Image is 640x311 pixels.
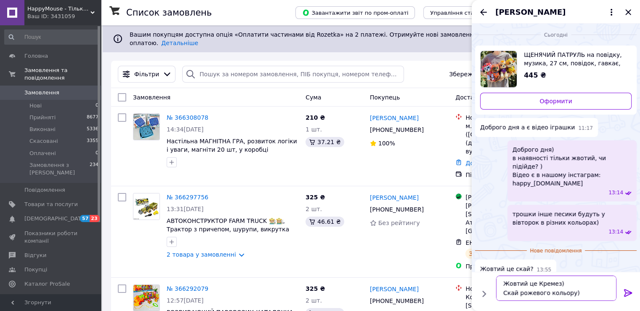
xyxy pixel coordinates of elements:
div: Ваш ID: 3431059 [27,13,101,20]
span: Збережені фільтри: [449,70,510,78]
a: Оформити [480,93,632,110]
a: Настільна МАГНІТНА ГРА, розвиток логіки і уваги, магніти 20 шт, у коробці [167,138,297,153]
div: 12.10.2025 [475,30,637,39]
a: Фото товару [133,193,160,220]
span: трошки інше песики будуть у вівторок в різних кольорах) [513,210,632,227]
img: Фото товару [133,114,159,140]
a: Фото товару [133,113,160,140]
img: Фото товару [133,285,159,311]
a: 2 товара у замовленні [167,251,236,258]
button: Назад [478,7,489,17]
div: [PHONE_NUMBER] [368,295,425,307]
img: 6828255588_w700_h500_schenyachij-patrul-na.jpg [481,51,517,87]
span: 2 шт. [305,206,322,212]
span: Каталог ProSale [24,280,70,288]
span: Скасовані [29,137,58,145]
span: Прийняті [29,114,56,121]
a: Додати ЕН [465,160,499,166]
h1: Список замовлень [126,8,212,18]
span: Показники роботи компанії [24,230,78,245]
span: Товари та послуги [24,201,78,208]
span: Доброго дня а є відео іграшки [480,123,575,132]
span: Доставка та оплата [455,94,517,101]
a: АВТОКОНСТРУКТОР FARM TRUCK 🧑🏼‍🌾👩🏼‍🌾, Трактор з причепом, шурупи, викрутка [167,217,289,233]
div: [PERSON_NAME], [STREET_ADDRESS], (ЖК Атлант на [GEOGRAPHIC_DATA]) [465,201,551,235]
span: 14:34[DATE] [167,126,204,133]
span: Cума [305,94,321,101]
a: № 366297756 [167,194,208,201]
a: № 366308078 [167,114,208,121]
span: 13:55 12.10.2025 [537,266,552,273]
textarea: Жовтий це Кремез) Скай рожевого кольору) [496,276,616,301]
span: 12:57[DATE] [167,297,204,304]
div: Заплановано [465,249,513,259]
input: Пошук за номером замовлення, ПІБ покупця, номером телефону, Email, номером накладної [182,66,404,83]
div: [PHONE_NUMBER] [368,124,425,136]
span: ЕН: PRM-57436 6943 [465,239,528,246]
div: м. [GEOGRAPHIC_DATA] ([GEOGRAPHIC_DATA].), №12 (до 30 кг на одне місце ): вул. С. [STREET_ADDRESS] [465,122,551,155]
span: Нове повідомлення [527,247,585,255]
a: № 366292079 [167,285,208,292]
span: 8677 [87,114,98,121]
a: [PERSON_NAME] [370,193,419,202]
span: 0 [96,150,98,157]
span: Жовтий це скай? [480,265,534,273]
span: 3355 [87,137,98,145]
a: Переглянути товар [480,51,632,88]
div: Нова Пошта [465,113,551,122]
span: Повідомлення [24,186,65,194]
div: [PERSON_NAME] [465,193,551,201]
span: Фільтри [134,70,159,78]
div: Пром-оплата [465,262,551,271]
span: 210 ₴ [305,114,325,121]
span: Головна [24,52,48,60]
span: 1 шт. [305,126,322,133]
button: [PERSON_NAME] [495,7,616,18]
span: Нові [29,102,42,110]
a: [PERSON_NAME] [370,285,419,293]
span: 13:14 12.10.2025 [608,189,623,196]
span: 445 ₴ [524,71,546,79]
span: Без рейтингу [378,220,420,226]
span: 11:17 12.10.2025 [578,125,593,132]
span: 2 шт. [305,297,322,304]
a: [PERSON_NAME] [370,114,419,122]
span: 13:31[DATE] [167,206,204,212]
span: 23 [90,215,99,222]
span: Покупець [370,94,400,101]
span: [DEMOGRAPHIC_DATA] [24,215,87,223]
span: 100% [378,140,395,147]
div: 37.21 ₴ [305,137,344,147]
span: Замовлення з [PERSON_NAME] [29,161,90,177]
span: 13:14 12.10.2025 [608,228,623,236]
button: Показати кнопки [478,288,489,299]
span: HappyMouse - Тільки кращі іграшки за доступними цінами💛 [27,5,90,13]
div: Нова Пошта [465,284,551,293]
span: [PERSON_NAME] [495,7,566,18]
div: 46.61 ₴ [305,217,344,227]
span: Завантажити звіт по пром-оплаті [302,9,408,16]
button: Управління статусами [423,6,501,19]
span: Відгуки [24,252,46,259]
span: Вашим покупцям доступна опція «Оплатити частинами від Rozetka» на 2 платежі. Отримуйте нові замов... [130,31,595,46]
span: ЩЕНЯЧИЙ ПАТРУЛЬ на повідку, музика, 27 см, повідок, гавкає, ходить , на бат. [524,51,625,67]
span: Виконані [29,126,56,133]
span: 57 [80,215,90,222]
span: Замовлення [133,94,170,101]
span: 5336 [87,126,98,133]
div: [PHONE_NUMBER] [368,204,425,215]
div: Кодыма, №1: ул. [STREET_ADDRESS] [465,293,551,310]
span: Замовлення [24,89,59,97]
span: Управління статусами [430,10,494,16]
div: Післяплата [465,171,551,179]
span: Сьогодні [541,32,571,39]
span: Замовлення та повідомлення [24,67,101,82]
button: Закрити [623,7,633,17]
span: 325 ₴ [305,285,325,292]
span: 0 [96,102,98,110]
button: Завантажити звіт по пром-оплаті [295,6,415,19]
span: Оплачені [29,150,56,157]
span: Покупці [24,266,47,273]
span: 325 ₴ [305,194,325,201]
